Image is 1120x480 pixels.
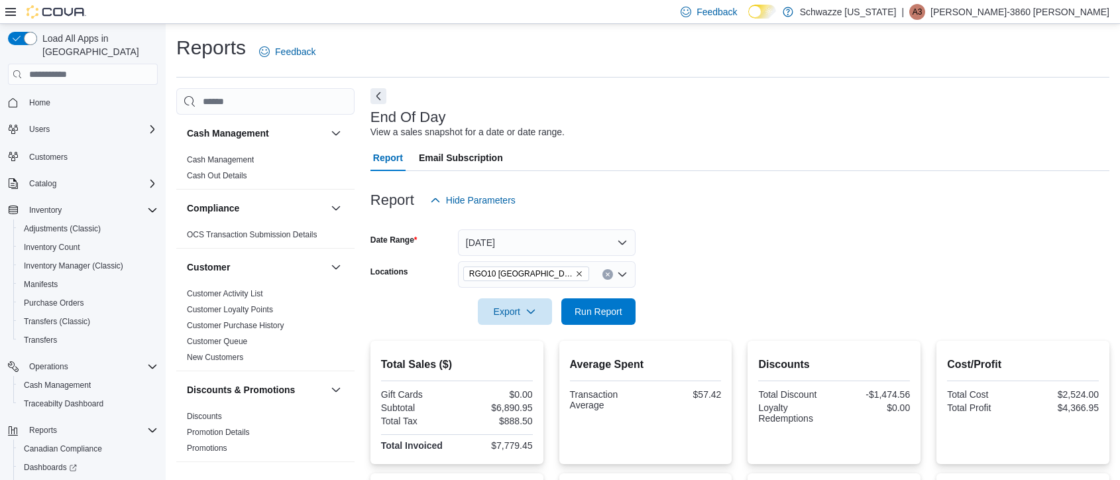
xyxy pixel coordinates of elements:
[187,320,284,331] span: Customer Purchase History
[27,5,86,19] img: Cova
[458,229,636,256] button: [DATE]
[24,148,158,164] span: Customers
[176,286,355,371] div: Customer
[187,127,269,140] h3: Cash Management
[24,202,67,218] button: Inventory
[837,402,910,413] div: $0.00
[13,312,163,331] button: Transfers (Classic)
[187,202,325,215] button: Compliance
[381,357,533,373] h2: Total Sales ($)
[29,361,68,372] span: Operations
[3,93,163,112] button: Home
[478,298,552,325] button: Export
[13,440,163,458] button: Canadian Compliance
[561,298,636,325] button: Run Report
[837,389,910,400] div: -$1,474.56
[187,261,325,274] button: Customer
[24,223,101,234] span: Adjustments (Classic)
[3,357,163,376] button: Operations
[446,194,516,207] span: Hide Parameters
[570,357,722,373] h2: Average Spent
[176,34,246,61] h1: Reports
[19,396,109,412] a: Traceabilty Dashboard
[19,295,158,311] span: Purchase Orders
[187,383,295,396] h3: Discounts & Promotions
[24,422,158,438] span: Reports
[19,276,63,292] a: Manifests
[19,221,106,237] a: Adjustments (Classic)
[602,269,613,280] button: Clear input
[19,332,62,348] a: Transfers
[1026,389,1099,400] div: $2,524.00
[24,298,84,308] span: Purchase Orders
[24,398,103,409] span: Traceabilty Dashboard
[370,192,414,208] h3: Report
[187,202,239,215] h3: Compliance
[187,171,247,180] a: Cash Out Details
[328,125,344,141] button: Cash Management
[19,221,158,237] span: Adjustments (Classic)
[13,376,163,394] button: Cash Management
[758,389,831,400] div: Total Discount
[19,295,89,311] a: Purchase Orders
[275,45,315,58] span: Feedback
[187,427,250,438] span: Promotion Details
[19,258,129,274] a: Inventory Manager (Classic)
[24,359,158,375] span: Operations
[19,258,158,274] span: Inventory Manager (Classic)
[187,170,247,181] span: Cash Out Details
[947,402,1020,413] div: Total Profit
[13,275,163,294] button: Manifests
[19,239,85,255] a: Inventory Count
[370,125,565,139] div: View a sales snapshot for a date or date range.
[29,152,68,162] span: Customers
[3,120,163,139] button: Users
[29,124,50,135] span: Users
[29,205,62,215] span: Inventory
[13,458,163,477] a: Dashboards
[187,383,325,396] button: Discounts & Promotions
[328,200,344,216] button: Compliance
[3,174,163,193] button: Catalog
[19,459,82,475] a: Dashboards
[187,155,254,164] a: Cash Management
[187,304,273,315] span: Customer Loyalty Points
[381,440,443,451] strong: Total Invoiced
[748,5,776,19] input: Dark Mode
[19,441,158,457] span: Canadian Compliance
[19,396,158,412] span: Traceabilty Dashboard
[187,154,254,165] span: Cash Management
[463,267,589,281] span: RGO10 Santa Fe
[328,382,344,398] button: Discounts & Promotions
[13,331,163,349] button: Transfers
[24,94,158,111] span: Home
[187,443,227,453] span: Promotions
[370,235,418,245] label: Date Range
[19,239,158,255] span: Inventory Count
[758,357,910,373] h2: Discounts
[381,389,454,400] div: Gift Cards
[19,276,158,292] span: Manifests
[176,152,355,189] div: Cash Management
[13,219,163,238] button: Adjustments (Classic)
[187,230,317,239] a: OCS Transaction Submission Details
[947,357,1099,373] h2: Cost/Profit
[13,294,163,312] button: Purchase Orders
[459,402,532,413] div: $6,890.95
[13,257,163,275] button: Inventory Manager (Classic)
[187,337,247,346] a: Customer Queue
[24,462,77,473] span: Dashboards
[19,377,96,393] a: Cash Management
[187,229,317,240] span: OCS Transaction Submission Details
[24,316,90,327] span: Transfers (Classic)
[187,305,273,314] a: Customer Loyalty Points
[19,459,158,475] span: Dashboards
[24,279,58,290] span: Manifests
[3,147,163,166] button: Customers
[24,121,55,137] button: Users
[29,178,56,189] span: Catalog
[19,332,158,348] span: Transfers
[24,335,57,345] span: Transfers
[370,267,408,277] label: Locations
[469,267,573,280] span: RGO10 [GEOGRAPHIC_DATA]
